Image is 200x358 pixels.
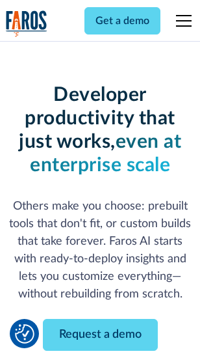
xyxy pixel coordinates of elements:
a: home [6,10,47,37]
p: Others make you choose: prebuilt tools that don't fit, or custom builds that take forever. Faros ... [6,198,194,303]
div: menu [168,5,194,36]
strong: Developer productivity that just works, [19,85,175,152]
a: Request a demo [43,319,158,351]
img: Logo of the analytics and reporting company Faros. [6,10,47,37]
img: Revisit consent button [15,324,34,344]
a: Get a demo [84,7,160,34]
button: Cookie Settings [15,324,34,344]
